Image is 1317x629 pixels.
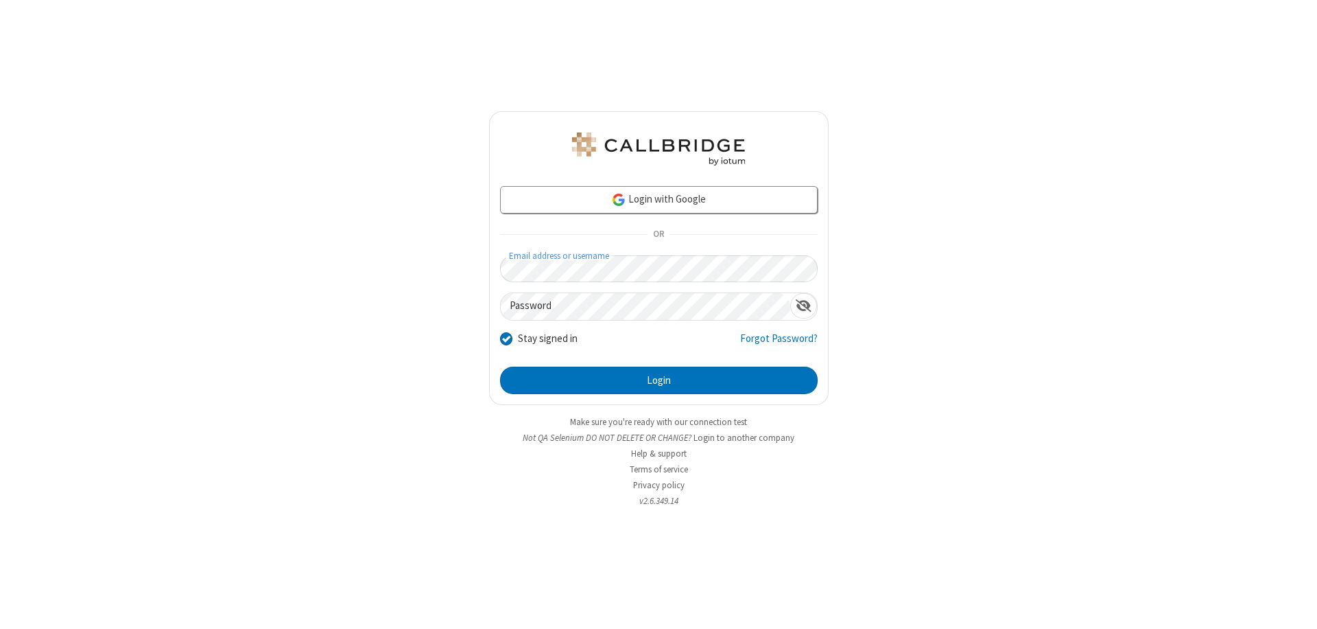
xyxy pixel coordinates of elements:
iframe: Chat [1283,593,1307,619]
a: Terms of service [630,464,688,475]
div: Show password [790,293,817,319]
button: Login [500,367,818,394]
a: Login with Google [500,186,818,214]
a: Make sure you're ready with our connection test [570,416,747,428]
input: Password [501,293,790,320]
a: Privacy policy [633,479,685,491]
img: google-icon.png [611,192,626,207]
a: Help & support [631,448,687,459]
label: Stay signed in [518,331,578,347]
span: OR [648,225,669,244]
input: Email address or username [500,255,818,282]
a: Forgot Password? [740,331,818,357]
li: Not QA Selenium DO NOT DELETE OR CHANGE? [489,431,829,444]
img: QA Selenium DO NOT DELETE OR CHANGE [569,133,748,165]
button: Login to another company [693,431,794,444]
li: v2.6.349.14 [489,494,829,507]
